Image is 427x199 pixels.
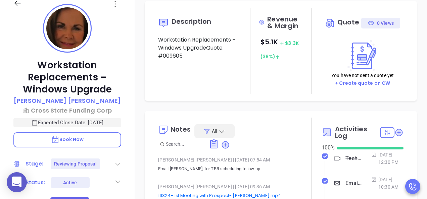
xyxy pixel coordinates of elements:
[13,59,121,95] p: Workstation Replacements – Windows Upgrade
[158,182,301,192] div: [PERSON_NAME] [PERSON_NAME] [DATE] 09:36 AM
[63,177,77,188] div: Active
[158,36,240,60] p: Workstation Replacements – Windows UpgradeQuote: #009605
[260,40,299,60] span: $ 3.3K (36%)
[166,140,201,148] input: Search...
[14,96,121,105] p: [PERSON_NAME] [PERSON_NAME]
[233,184,234,189] span: |
[13,106,121,115] a: Cross State Funding Corp
[371,176,404,191] div: [DATE] 10:30 AM
[46,7,88,49] img: profile-user
[13,118,121,127] p: Expected Close Date: [DATE]
[171,126,191,133] div: Notes
[26,159,44,169] div: Stage:
[158,155,301,165] div: [PERSON_NAME] [PERSON_NAME] [DATE] 07:54 AM
[333,79,392,87] button: + Create quote on CW
[54,158,97,169] div: Reviewing Proposal
[26,178,45,188] div: Status:
[371,151,404,166] div: [DATE] 12:30 PM
[260,36,301,63] p: $ 5.1K
[212,128,217,134] span: All
[368,18,394,28] div: 0 Views
[335,80,390,86] a: + Create quote on CW
[233,157,234,162] span: |
[51,136,84,143] span: Book Now
[345,178,362,188] div: Email [PERSON_NAME] proposal follow up - [PERSON_NAME]
[335,126,380,139] span: Activities Log
[331,72,394,79] p: You have not sent a quote yet
[267,16,302,29] span: Revenue & Margin
[345,153,362,163] div: Technology Business Review Zoom with [PERSON_NAME]
[172,17,211,26] span: Description
[337,17,359,27] span: Quote
[344,40,381,72] img: Create on CWSell
[158,192,281,199] a: 111324- 1st Meeting with Prospect- [PERSON_NAME].mp4
[322,144,329,152] div: 100 %
[158,165,301,173] p: Email [PERSON_NAME], for TBR scheduling follow up
[14,96,121,106] a: [PERSON_NAME] [PERSON_NAME]
[325,18,336,28] img: Circle dollar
